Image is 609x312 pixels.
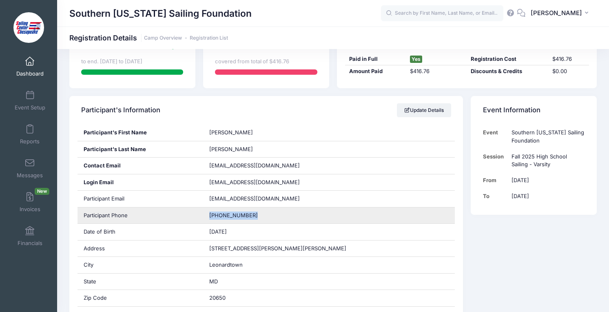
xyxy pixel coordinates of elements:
div: Registration Cost [467,55,548,63]
td: [DATE] [507,188,585,204]
input: Search by First Name, Last Name, or Email... [381,5,503,22]
span: Leonardtown [209,261,243,268]
td: Fall 2025 High School Sailing - Varsity [507,149,585,173]
span: MD [209,278,218,285]
td: Session [483,149,508,173]
div: Participant Phone [78,207,204,224]
span: Reports [20,138,40,145]
a: Dashboard [11,52,49,81]
a: InvoicesNew [11,188,49,216]
div: $0.00 [548,67,589,76]
td: [DATE] [507,172,585,188]
span: Financials [18,240,42,247]
span: Yes [410,56,422,63]
div: $416.76 [406,67,467,76]
div: Paid in Full [345,55,406,63]
img: Southern Maryland Sailing Foundation [13,12,44,43]
div: Discounts & Credits [467,67,548,76]
span: New [35,188,49,195]
a: Event Setup [11,86,49,115]
td: From [483,172,508,188]
span: [DATE] [209,228,227,235]
span: Event Setup [15,104,45,111]
a: Financials [11,222,49,250]
span: [EMAIL_ADDRESS][DOMAIN_NAME] [209,178,311,187]
div: Login Email [78,174,204,191]
td: Southern [US_STATE] Sailing Foundation [507,125,585,149]
div: City [78,257,204,273]
span: Dashboard [16,70,44,77]
a: Update Details [397,103,451,117]
h1: Southern [US_STATE] Sailing Foundation [69,4,252,23]
div: Participant's Last Name [78,141,204,158]
span: [PHONE_NUMBER] [209,212,258,218]
h1: Registration Details [69,33,228,42]
span: 20650 [209,294,226,301]
span: [EMAIL_ADDRESS][DOMAIN_NAME] [209,162,300,169]
h4: Event Information [483,99,540,122]
span: $417 [293,37,317,49]
span: [STREET_ADDRESS][PERSON_NAME][PERSON_NAME] [209,245,346,252]
div: Date of Birth [78,224,204,240]
div: Address [78,241,204,257]
div: covered from total of $416.76 [215,58,317,66]
span: [PERSON_NAME] [209,129,253,136]
a: Reports [11,120,49,149]
div: Contact Email [78,158,204,174]
div: Participant Email [78,191,204,207]
h4: Participant's Information [81,99,160,122]
div: Amount Paid [345,67,406,76]
div: to end. [DATE] to [DATE] [81,58,183,66]
a: Registration List [190,35,228,41]
div: Participant's First Name [78,125,204,141]
a: Messages [11,154,49,183]
span: [EMAIL_ADDRESS][DOMAIN_NAME] [209,195,300,202]
span: Invoices [20,206,40,213]
a: Camp Overview [144,35,182,41]
td: To [483,188,508,204]
span: 46 [145,37,159,49]
div: $416.76 [548,55,589,63]
span: [PERSON_NAME] [531,9,582,18]
button: [PERSON_NAME] [525,4,597,23]
span: [PERSON_NAME] [209,146,253,152]
span: Messages [17,172,43,179]
div: State [78,274,204,290]
td: Event [483,125,508,149]
div: Zip Code [78,290,204,306]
